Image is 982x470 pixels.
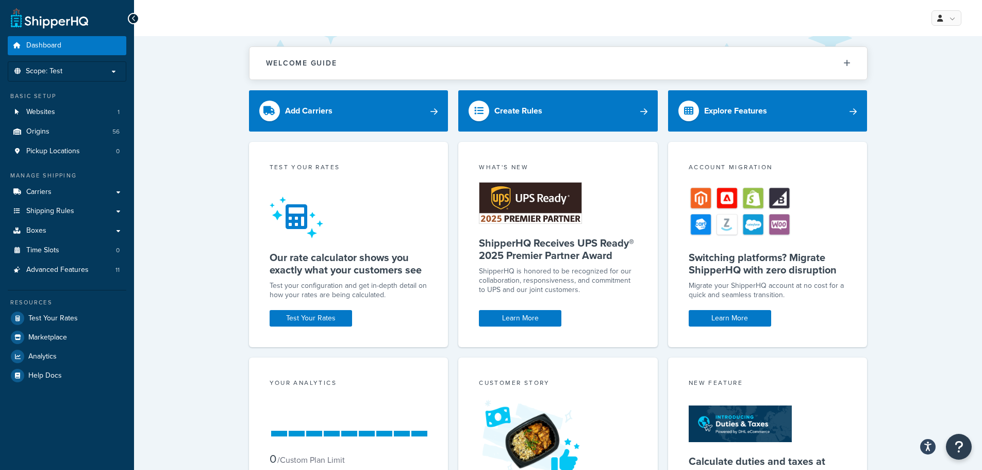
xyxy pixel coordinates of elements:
[116,147,120,156] span: 0
[704,104,767,118] div: Explore Features
[8,142,126,161] li: Pickup Locations
[26,207,74,216] span: Shipping Rules
[270,450,276,467] span: 0
[479,237,637,262] h5: ShipperHQ Receives UPS Ready® 2025 Premier Partner Award
[26,246,59,255] span: Time Slots
[249,47,867,79] button: Welcome Guide
[28,371,62,380] span: Help Docs
[116,246,120,255] span: 0
[8,103,126,122] a: Websites1
[26,108,55,117] span: Websites
[270,163,428,174] div: Test your rates
[946,434,972,460] button: Open Resource Center
[285,104,332,118] div: Add Carriers
[8,241,126,260] a: Time Slots0
[26,226,46,235] span: Boxes
[8,309,126,328] a: Test Your Rates
[28,314,78,323] span: Test Your Rates
[689,378,847,390] div: New Feature
[8,122,126,141] li: Origins
[8,261,126,280] a: Advanced Features11
[249,90,448,132] a: Add Carriers
[8,261,126,280] li: Advanced Features
[479,267,637,295] p: ShipperHQ is honored to be recognized for our collaboration, responsiveness, and commitment to UP...
[26,147,80,156] span: Pickup Locations
[689,163,847,174] div: Account Migration
[28,333,67,342] span: Marketplace
[479,378,637,390] div: Customer Story
[668,90,868,132] a: Explore Features
[28,352,57,361] span: Analytics
[8,298,126,307] div: Resources
[115,266,120,274] span: 11
[26,127,49,136] span: Origins
[8,202,126,221] a: Shipping Rules
[8,221,126,240] a: Boxes
[689,251,847,276] h5: Switching platforms? Migrate ShipperHQ with zero disruption
[26,188,52,197] span: Carriers
[8,122,126,141] a: Origins56
[26,266,89,274] span: Advanced Features
[8,142,126,161] a: Pickup Locations0
[8,347,126,366] a: Analytics
[266,59,337,67] h2: Welcome Guide
[8,366,126,385] a: Help Docs
[270,251,428,276] h5: Our rate calculator shows you exactly what your customers see
[26,41,61,50] span: Dashboard
[26,67,62,76] span: Scope: Test
[277,454,345,466] small: / Custom Plan Limit
[8,171,126,180] div: Manage Shipping
[494,104,542,118] div: Create Rules
[8,92,126,101] div: Basic Setup
[8,241,126,260] li: Time Slots
[118,108,120,117] span: 1
[8,183,126,202] a: Carriers
[479,163,637,174] div: What's New
[8,36,126,55] a: Dashboard
[8,328,126,347] a: Marketplace
[270,281,428,300] div: Test your configuration and get in-depth detail on how your rates are being calculated.
[270,310,352,327] a: Test Your Rates
[458,90,658,132] a: Create Rules
[270,378,428,390] div: Your Analytics
[8,103,126,122] li: Websites
[479,310,561,327] a: Learn More
[689,310,771,327] a: Learn More
[112,127,120,136] span: 56
[689,281,847,300] div: Migrate your ShipperHQ account at no cost for a quick and seamless transition.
